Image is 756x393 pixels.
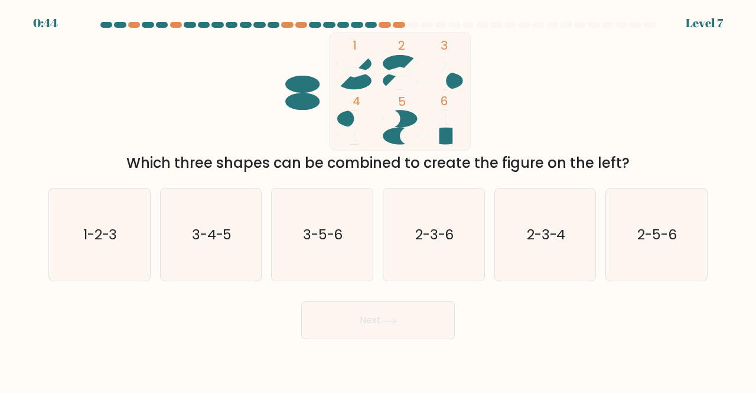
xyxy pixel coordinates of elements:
[686,14,723,32] div: Level 7
[301,301,455,339] button: Next
[527,225,566,244] text: 2-3-4
[441,93,448,109] tspan: 6
[441,37,448,54] tspan: 3
[56,152,700,174] div: Which three shapes can be combined to create the figure on the left?
[303,225,343,244] text: 3-5-6
[192,225,232,244] text: 3-4-5
[33,14,58,32] div: 0:44
[83,225,118,244] text: 1-2-3
[398,93,406,110] tspan: 5
[415,225,454,244] text: 2-3-6
[398,37,405,54] tspan: 2
[353,93,360,109] tspan: 4
[353,37,357,54] tspan: 1
[638,225,677,244] text: 2-5-6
